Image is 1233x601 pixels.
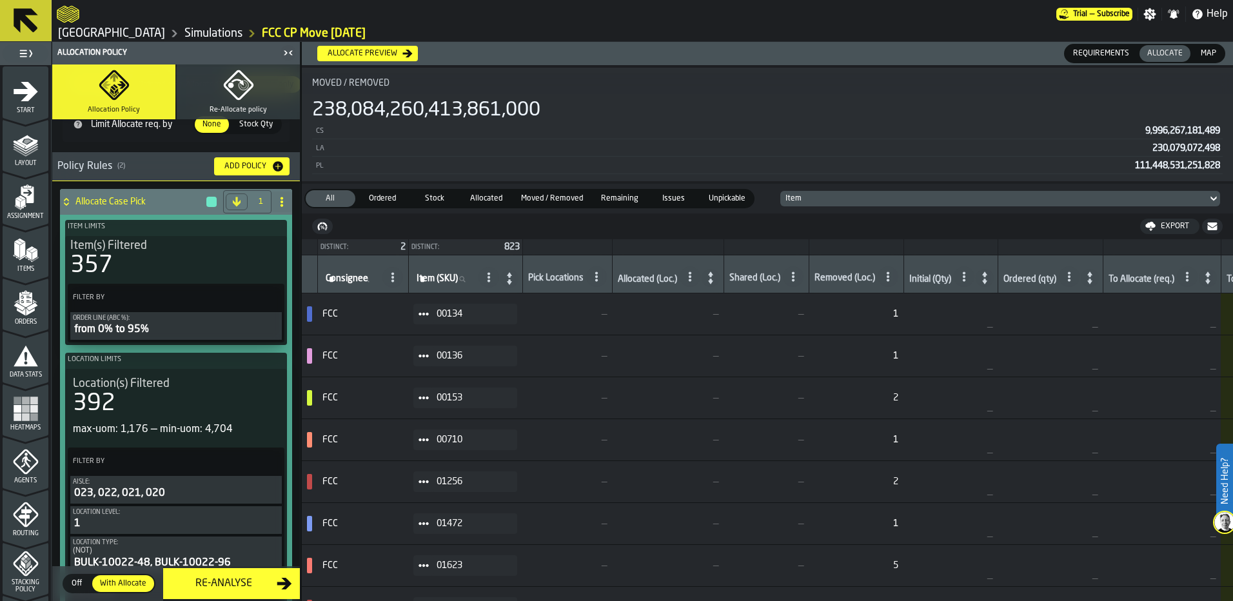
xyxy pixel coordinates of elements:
div: 392 [73,391,115,417]
div: Re-Analyse [171,576,277,591]
span: Layout [3,160,48,167]
span: — [528,560,607,571]
span: 01472 [437,518,507,529]
span: — [729,560,804,571]
span: Allocate [1142,48,1188,59]
div: DropdownMenuValue-item [785,194,1202,203]
nav: Breadcrumb [57,26,1228,41]
div: CS [315,127,1140,135]
div: stat-Item(s) Filtered [65,236,287,281]
span: — [729,435,804,445]
span: RAW: 1 [814,518,898,529]
li: menu Layout [3,119,48,171]
span: ( 2 ) [117,162,125,170]
span: — [1092,364,1098,374]
span: 1 [255,197,266,206]
div: thumb [462,190,511,207]
div: thumb [701,190,753,207]
span: Items [3,266,48,273]
span: Stock Qty [234,119,278,130]
header: Allocation Policy [52,42,300,64]
span: All [308,193,353,204]
div: Title [302,73,1233,94]
span: 111,448,531,251,828 [1135,161,1220,170]
div: Add Policy [219,162,271,171]
div: max-uom: 1,176 — min-uom: 4,704 [73,422,279,437]
li: menu Data Stats [3,331,48,382]
button: button-Add Policy [214,157,290,175]
div: StatList-item-CS [312,122,1223,139]
div: Title [73,377,279,391]
button: button- [1202,219,1223,234]
div: thumb [649,190,698,207]
span: — [617,351,718,361]
div: DropdownMenuValue-item [775,191,1225,206]
div: PolicyFilterItem-Location level [70,506,282,534]
button: Order Line (ABC %):from 0% to 95% [70,312,282,340]
span: Requirements [1068,48,1134,59]
span: — [617,477,718,487]
div: Aisle: [73,478,279,486]
span: — [617,435,718,445]
span: — [528,309,607,319]
span: FCC [322,518,403,529]
span: — [729,518,804,529]
span: Location(s) Filtered [73,377,170,391]
span: 01623 [437,560,507,571]
div: Export [1156,222,1194,231]
li: menu Heatmaps [3,384,48,435]
span: — [987,364,992,374]
label: button-switch-multi-Requirements [1064,44,1138,63]
span: Agents [3,477,48,484]
span: — [1210,322,1216,332]
span: 01256 [437,477,507,487]
div: PolicyFilterItem-Aisle [70,476,282,504]
span: — [1210,531,1216,542]
div: thumb [1139,45,1190,62]
label: button-switch-multi-Moved / Removed [512,189,592,208]
span: — [1090,10,1094,19]
div: StatList-item-LA [312,139,1223,157]
label: button-switch-multi-None [193,115,230,134]
span: — [617,560,718,571]
span: 230,079,072,498 [1152,144,1220,153]
span: — [1210,489,1216,500]
div: StatList-item-Distinct: [318,239,408,255]
span: FCC [322,477,403,487]
button: Aisle:023, 022, 021, 020 [70,476,282,504]
span: Remaining [596,193,644,204]
span: — [1092,406,1098,416]
span: Map [1196,48,1221,59]
label: button-switch-multi-Remaining [592,189,647,208]
span: FCC [322,309,403,319]
span: Moved / Removed [312,78,390,88]
div: Ordered (qty) [1003,274,1056,287]
span: RAW: 1 [814,351,898,361]
span: RAW: 5 [814,560,898,571]
input: label [414,271,476,288]
label: button-switch-multi-With Allocate [91,574,155,593]
button: button-Allocate preview [317,46,418,61]
div: StatList-item-Distinct: [409,239,522,255]
div: Distinct: [411,244,499,251]
span: — [1092,448,1098,458]
span: Issues [651,193,696,204]
span: Item(s) Filtered [70,239,147,253]
span: label [417,273,458,284]
div: Distinct: [321,244,395,251]
div: thumb [232,116,281,133]
div: thumb [593,190,646,207]
span: — [729,309,804,319]
div: Title [70,239,282,253]
span: label [326,273,368,284]
span: — [1210,448,1216,458]
div: (NOT) [73,546,279,555]
span: 00153 [437,393,507,403]
span: 00136 [437,351,507,361]
label: button-switch-multi-Stock [408,189,460,208]
span: — [729,477,804,487]
span: — [1092,573,1098,584]
span: — [617,518,718,529]
span: — [1210,364,1216,374]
